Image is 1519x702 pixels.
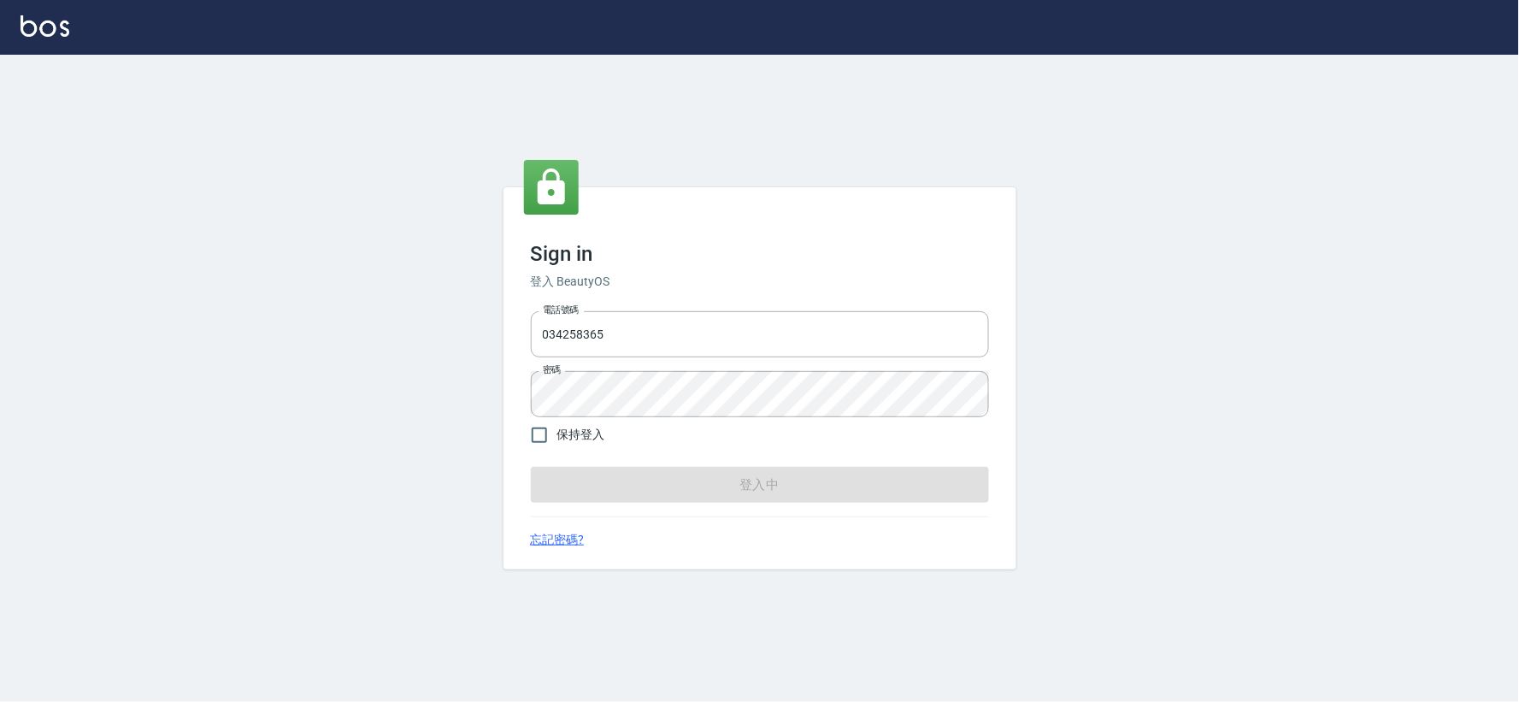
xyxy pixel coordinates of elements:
label: 密碼 [543,363,561,376]
span: 保持登入 [557,426,605,444]
label: 電話號碼 [543,304,579,316]
h6: 登入 BeautyOS [531,273,989,291]
a: 忘記密碼? [531,531,585,549]
h3: Sign in [531,242,989,266]
img: Logo [21,15,69,37]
